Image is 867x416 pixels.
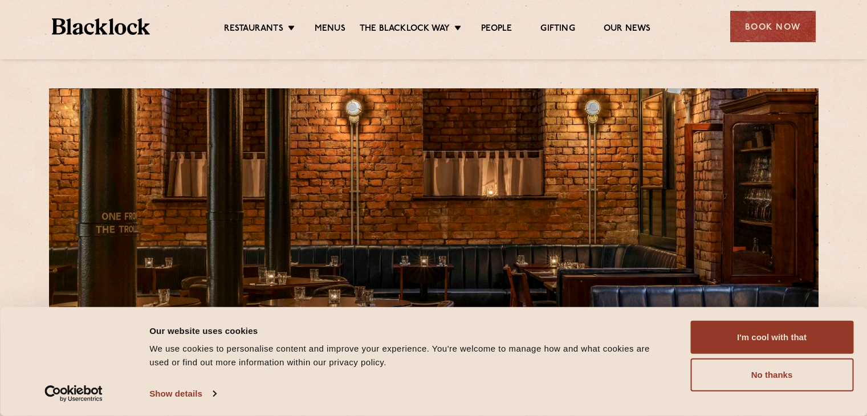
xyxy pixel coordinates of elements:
img: BL_Textured_Logo-footer-cropped.svg [52,18,150,35]
div: Our website uses cookies [149,324,665,337]
button: No thanks [690,358,853,391]
button: I'm cool with that [690,321,853,354]
a: Usercentrics Cookiebot - opens in a new window [24,385,124,402]
a: Show details [149,385,215,402]
a: Restaurants [224,23,283,36]
a: The Blacklock Way [360,23,450,36]
div: We use cookies to personalise content and improve your experience. You're welcome to manage how a... [149,342,665,369]
a: Our News [604,23,651,36]
a: People [481,23,512,36]
div: Book Now [730,11,816,42]
a: Gifting [540,23,575,36]
a: Menus [315,23,345,36]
